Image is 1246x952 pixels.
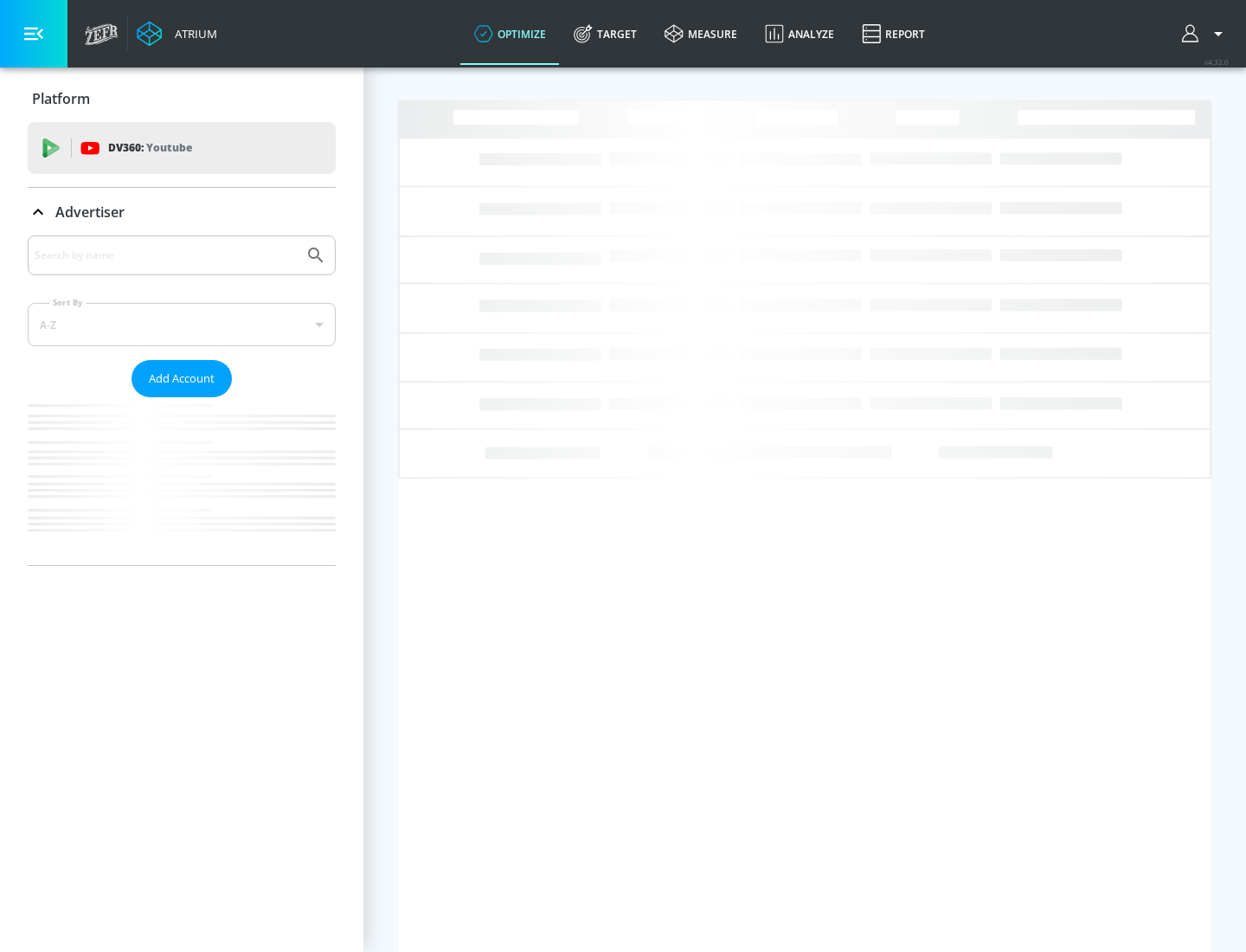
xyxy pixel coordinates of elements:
a: Report [848,3,939,65]
a: Atrium [137,21,217,47]
div: Atrium [168,26,217,42]
div: Advertiser [28,188,336,236]
p: Youtube [146,138,192,157]
p: DV360: [108,138,192,158]
div: DV360: Youtube [28,122,336,174]
a: optimize [460,3,560,65]
span: Add Account [149,369,215,389]
input: Search by name [35,244,297,267]
a: measure [651,3,751,65]
a: Analyze [751,3,848,65]
nav: list of Advertiser [28,397,336,565]
p: Platform [32,89,90,108]
p: Advertiser [55,203,125,222]
button: Add Account [132,360,232,397]
div: Advertiser [28,235,336,565]
div: Platform [28,74,336,123]
span: v 4.32.0 [1204,57,1229,67]
a: Target [560,3,651,65]
div: A-Z [28,303,336,346]
label: Sort By [49,297,87,308]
